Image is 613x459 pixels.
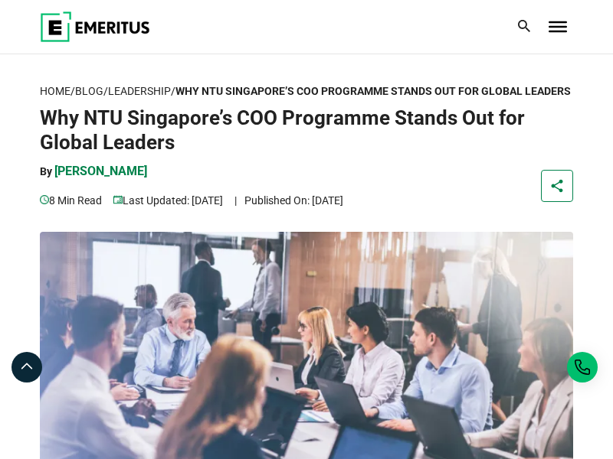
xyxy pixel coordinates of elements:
[175,85,571,97] strong: Why NTU Singapore’s COO Programme Stands Out for Global Leaders
[113,192,223,209] p: Last Updated: [DATE]
[54,163,147,192] a: [PERSON_NAME]
[75,85,103,98] a: Blog
[113,195,123,204] img: video-views
[234,194,237,207] span: |
[40,85,70,98] a: Home
[40,192,102,209] p: 8 min read
[108,85,171,98] a: Leadership
[40,195,49,204] img: video-views
[549,21,567,32] button: Toggle Menu
[234,192,343,209] p: Published On: [DATE]
[40,165,52,177] span: By
[40,106,573,155] h1: Why NTU Singapore’s COO Programme Stands Out for Global Leaders
[54,163,147,180] p: [PERSON_NAME]
[40,85,571,97] span: / / /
